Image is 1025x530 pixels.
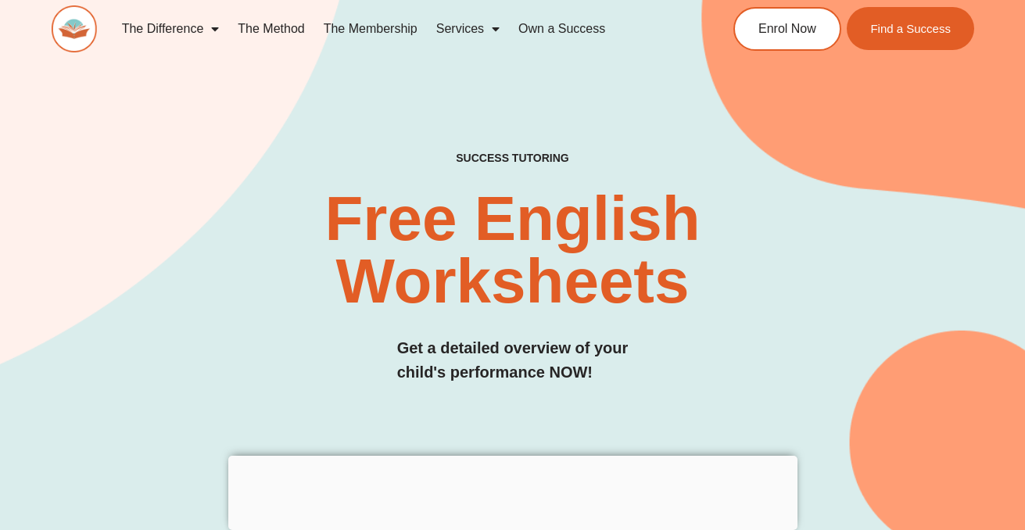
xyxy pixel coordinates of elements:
a: Enrol Now [733,7,841,51]
h3: Get a detailed overview of your child's performance NOW! [397,336,629,385]
a: Find a Success [847,7,974,50]
nav: Menu [113,11,680,47]
iframe: Advertisement [228,456,797,526]
h4: SUCCESS TUTORING​ [376,152,649,165]
span: Find a Success [870,23,951,34]
a: The Method [228,11,314,47]
a: Own a Success [509,11,615,47]
a: The Difference [113,11,229,47]
a: The Membership [314,11,427,47]
h2: Free English Worksheets​ [208,188,817,313]
a: Services [427,11,509,47]
span: Enrol Now [758,23,816,35]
